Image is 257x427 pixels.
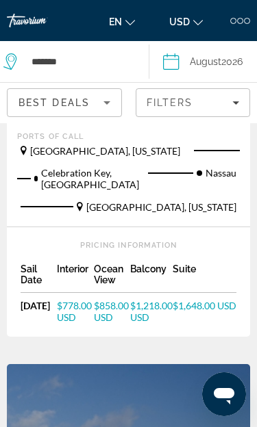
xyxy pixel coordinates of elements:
[173,263,236,293] div: Suite
[30,51,135,72] input: Select cruise destination
[130,263,173,293] div: Balcony
[190,56,221,67] span: August
[162,12,210,31] button: Change currency
[94,300,129,323] span: $858.00 USD
[163,41,243,82] button: Select cruise date
[169,16,190,27] span: USD
[17,132,240,141] div: Ports of call
[173,300,236,311] span: $1,648.00 USD
[202,372,246,416] iframe: Button to launch messaging window
[206,167,236,179] span: Nassau
[102,12,142,31] button: Change language
[57,263,93,293] div: Interior
[57,300,92,323] span: $778.00 USD
[30,145,180,157] span: [GEOGRAPHIC_DATA], [US_STATE]
[21,241,236,250] div: Pricing Information
[130,300,173,323] a: $1,218.00 USD
[21,300,57,323] div: [DATE]
[109,16,122,27] span: en
[94,300,130,323] a: $858.00 USD
[136,88,251,117] button: Filters
[147,97,193,108] span: Filters
[19,94,110,111] mat-select: Sort by
[21,263,57,293] div: Sail Date
[173,300,236,323] a: $1,648.00 USD
[41,167,141,190] span: Celebration Key, [GEOGRAPHIC_DATA]
[57,300,93,323] a: $778.00 USD
[94,263,130,293] div: Ocean View
[86,201,236,213] span: [GEOGRAPHIC_DATA], [US_STATE]
[19,97,90,108] span: Best Deals
[190,52,243,71] div: 2026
